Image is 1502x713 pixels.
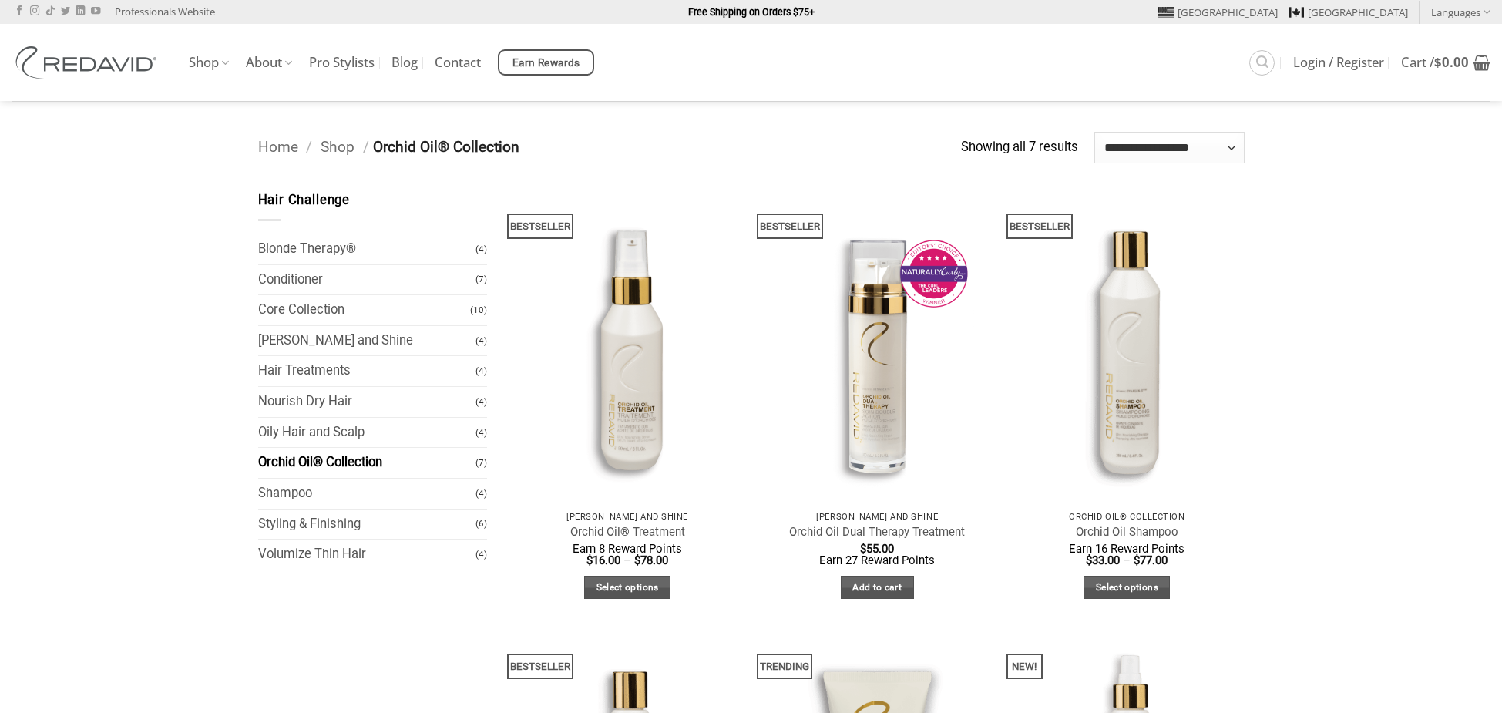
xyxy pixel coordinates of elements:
span: (10) [470,297,487,324]
a: Follow on TikTok [45,6,55,17]
a: Select options for “Orchid Oil Shampoo” [1084,576,1170,600]
span: / [306,138,312,156]
span: (4) [475,236,487,263]
span: Hair Challenge [258,193,351,207]
span: $ [860,542,866,556]
span: (4) [475,541,487,568]
a: [PERSON_NAME] and Shine [258,326,476,356]
a: Volumize Thin Hair [258,540,476,570]
bdi: 33.00 [1086,553,1120,567]
a: Blonde Therapy® [258,234,476,264]
a: Pro Stylists [309,49,375,76]
select: Shop order [1094,132,1245,163]
span: Earn 27 Reward Points [819,553,935,567]
a: Follow on Instagram [30,6,39,17]
a: Contact [435,49,481,76]
bdi: 0.00 [1434,53,1469,71]
span: Earn 8 Reward Points [573,542,682,556]
span: Cart / [1401,56,1469,69]
a: Blog [391,49,418,76]
a: Orchid Oil Dual Therapy Treatment [789,525,965,540]
a: Search [1249,50,1275,76]
a: About [246,48,292,78]
p: Orchid Oil® Collection [1017,512,1237,522]
p: [PERSON_NAME] and Shine [518,512,738,522]
bdi: 16.00 [586,553,620,567]
span: Earn Rewards [512,55,580,72]
span: (4) [475,328,487,355]
a: Orchid Oil Shampoo [1076,525,1178,540]
a: Follow on LinkedIn [76,6,85,17]
a: Orchid Oil® Collection [258,448,476,478]
a: [GEOGRAPHIC_DATA] [1158,1,1278,24]
a: Add to cart: “Orchid Oil Dual Therapy Treatment” [841,576,914,600]
a: [GEOGRAPHIC_DATA] [1289,1,1408,24]
span: (4) [475,358,487,385]
a: Follow on Twitter [61,6,70,17]
span: (7) [475,266,487,293]
a: Shop [321,138,354,156]
a: Follow on Facebook [15,6,24,17]
a: Earn Rewards [498,49,594,76]
span: (4) [475,419,487,446]
a: Core Collection [258,295,471,325]
img: REDAVID Salon Products | United States [12,46,166,79]
span: $ [586,553,593,567]
strong: Free Shipping on Orders $75+ [688,6,815,18]
a: Languages [1431,1,1490,23]
p: [PERSON_NAME] and Shine [768,512,987,522]
span: (4) [475,480,487,507]
span: / [363,138,369,156]
a: Styling & Finishing [258,510,476,540]
a: Home [258,138,298,156]
a: Orchid Oil® Treatment [570,525,685,540]
a: Login / Register [1293,49,1384,76]
p: Showing all 7 results [961,137,1078,158]
a: Oily Hair and Scalp [258,418,476,448]
bdi: 78.00 [634,553,668,567]
span: $ [1134,553,1140,567]
span: – [1123,553,1131,567]
span: $ [634,553,640,567]
span: $ [1086,553,1092,567]
img: REDAVID Orchid Oil Dual Therapy ~ Award Winning Curl Care [760,190,995,503]
span: Earn 16 Reward Points [1069,542,1184,556]
a: Hair Treatments [258,356,476,386]
a: Follow on YouTube [91,6,100,17]
span: – [623,553,631,567]
span: (4) [475,388,487,415]
a: Shampoo [258,479,476,509]
img: REDAVID Orchid Oil Shampoo [1010,190,1245,503]
a: Shop [189,48,229,78]
img: REDAVID Orchid Oil Treatment 90ml [510,190,745,503]
span: Login / Register [1293,56,1384,69]
nav: Breadcrumb [258,136,962,160]
bdi: 77.00 [1134,553,1168,567]
span: (6) [475,510,487,537]
span: (7) [475,449,487,476]
a: Select options for “Orchid Oil® Treatment” [584,576,670,600]
a: Conditioner [258,265,476,295]
bdi: 55.00 [860,542,894,556]
span: $ [1434,53,1442,71]
a: View cart [1401,45,1490,79]
a: Nourish Dry Hair [258,387,476,417]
